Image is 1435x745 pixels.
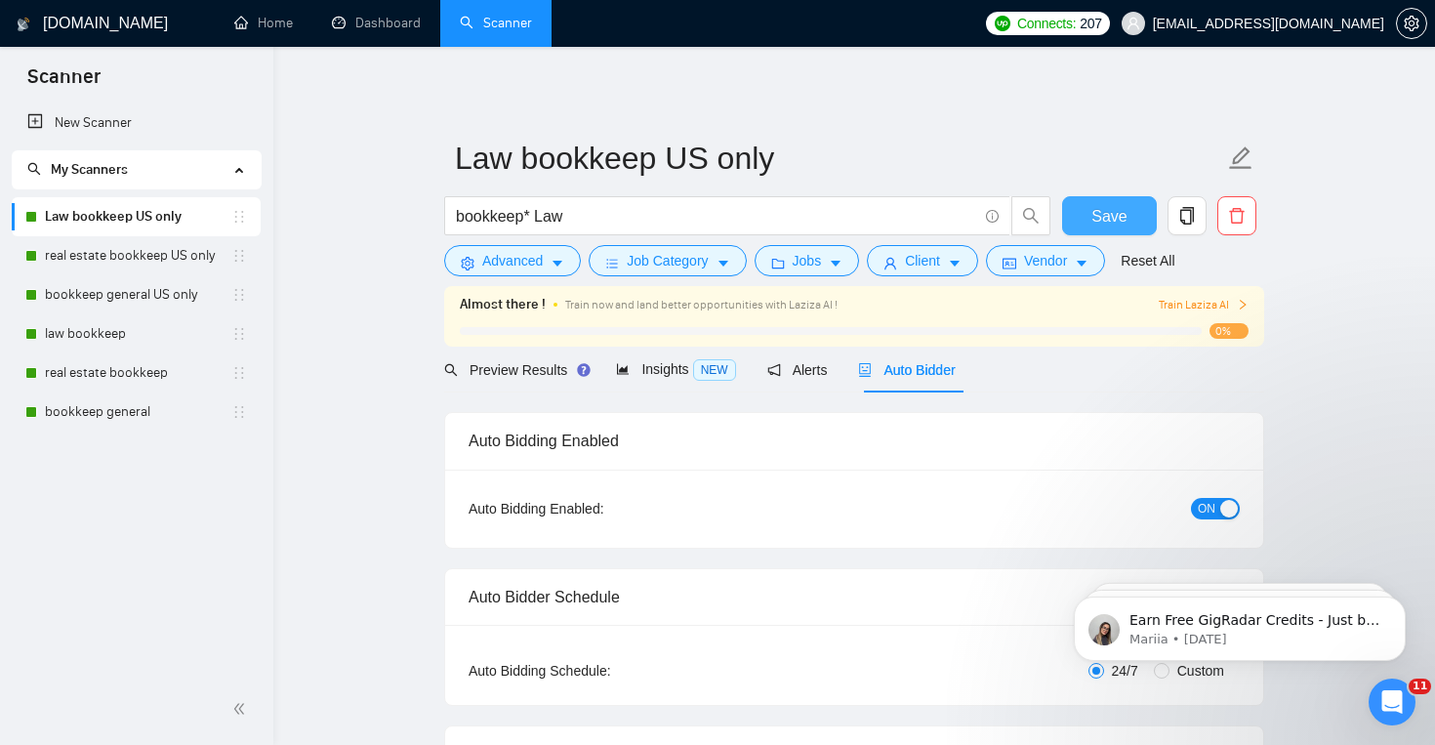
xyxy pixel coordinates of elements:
[1127,17,1140,30] span: user
[45,353,231,393] a: real estate bookkeep
[767,362,828,378] span: Alerts
[1396,8,1427,39] button: setting
[444,245,581,276] button: settingAdvancedcaret-down
[231,209,247,225] span: holder
[456,204,977,228] input: Search Freelance Jobs...
[1168,196,1207,235] button: copy
[469,660,725,682] div: Auto Bidding Schedule:
[575,361,593,379] div: Tooltip anchor
[986,210,999,223] span: info-circle
[948,256,962,270] span: caret-down
[444,362,585,378] span: Preview Results
[12,236,261,275] li: real estate bookkeep US only
[1121,250,1174,271] a: Reset All
[469,498,725,519] div: Auto Bidding Enabled:
[1045,556,1435,692] iframe: Intercom notifications message
[616,362,630,376] span: area-chart
[234,15,293,31] a: homeHome
[1209,323,1249,339] span: 0%
[1017,13,1076,34] span: Connects:
[332,15,421,31] a: dashboardDashboard
[231,248,247,264] span: holder
[460,294,546,315] span: Almost there !
[12,62,116,103] span: Scanner
[589,245,746,276] button: barsJob Categorycaret-down
[45,197,231,236] a: Law bookkeep US only
[986,245,1105,276] button: idcardVendorcaret-down
[627,250,708,271] span: Job Category
[616,361,735,377] span: Insights
[1168,207,1206,225] span: copy
[45,236,231,275] a: real estate bookkeep US only
[231,404,247,420] span: holder
[605,256,619,270] span: bars
[905,250,940,271] span: Client
[455,134,1224,183] input: Scanner name...
[444,363,458,377] span: search
[1091,204,1127,228] span: Save
[565,298,838,311] span: Train now and land better opportunities with Laziza AI !
[45,393,231,432] a: bookkeep general
[1011,196,1050,235] button: search
[17,9,30,40] img: logo
[232,699,252,719] span: double-left
[1024,250,1067,271] span: Vendor
[12,314,261,353] li: law bookkeep
[1062,196,1157,235] button: Save
[1369,679,1415,725] iframe: Intercom live chat
[1396,16,1427,31] a: setting
[883,256,897,270] span: user
[995,16,1010,31] img: upwork-logo.png
[693,359,736,381] span: NEW
[469,413,1240,469] div: Auto Bidding Enabled
[1080,13,1101,34] span: 207
[482,250,543,271] span: Advanced
[51,161,128,178] span: My Scanners
[829,256,842,270] span: caret-down
[755,245,860,276] button: folderJobscaret-down
[551,256,564,270] span: caret-down
[460,15,532,31] a: searchScanner
[1075,256,1088,270] span: caret-down
[27,162,41,176] span: search
[858,363,872,377] span: robot
[858,362,955,378] span: Auto Bidder
[12,103,261,143] li: New Scanner
[45,314,231,353] a: law bookkeep
[27,103,245,143] a: New Scanner
[27,161,128,178] span: My Scanners
[231,365,247,381] span: holder
[1409,679,1431,694] span: 11
[231,326,247,342] span: holder
[12,353,261,393] li: real estate bookkeep
[469,569,1240,625] div: Auto Bidder Schedule
[461,256,474,270] span: setting
[1198,498,1215,519] span: ON
[1228,145,1253,171] span: edit
[767,363,781,377] span: notification
[771,256,785,270] span: folder
[1003,256,1016,270] span: idcard
[1218,207,1255,225] span: delete
[1237,299,1249,310] span: right
[717,256,730,270] span: caret-down
[1159,296,1249,314] button: Train Laziza AI
[12,275,261,314] li: bookkeep general US only
[231,287,247,303] span: holder
[12,393,261,432] li: bookkeep general
[12,197,261,236] li: Law bookkeep US only
[45,275,231,314] a: bookkeep general US only
[793,250,822,271] span: Jobs
[1012,207,1049,225] span: search
[1217,196,1256,235] button: delete
[1397,16,1426,31] span: setting
[867,245,978,276] button: userClientcaret-down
